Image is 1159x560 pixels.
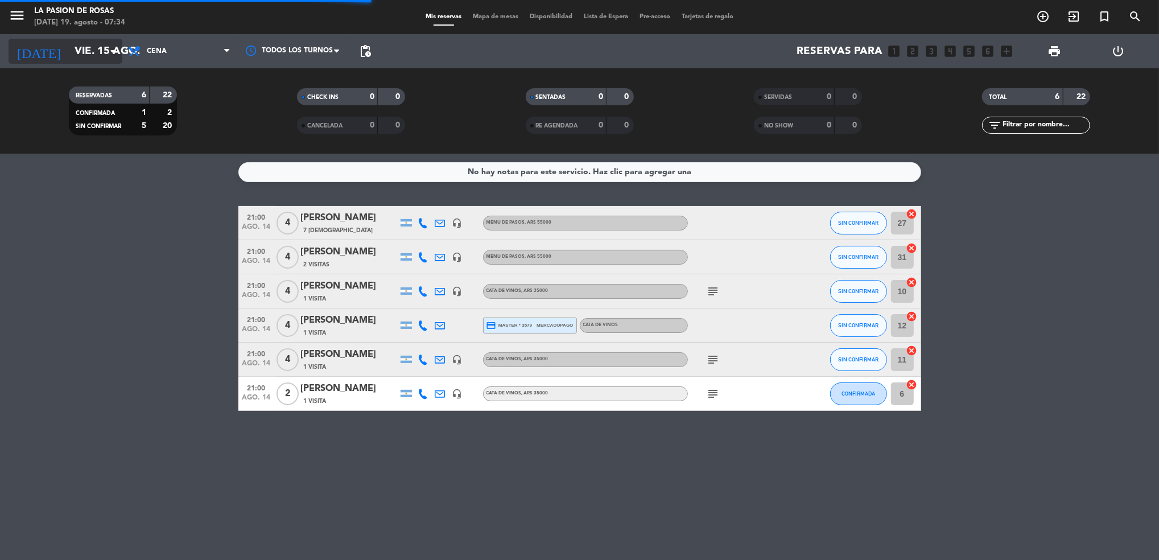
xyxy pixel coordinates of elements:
[304,328,327,337] span: 1 Visita
[304,226,373,235] span: 7 [DEMOGRAPHIC_DATA]
[764,123,793,129] span: NO SHOW
[301,347,398,362] div: [PERSON_NAME]
[599,121,603,129] strong: 0
[1076,93,1088,101] strong: 22
[906,345,918,356] i: cancel
[827,121,831,129] strong: 0
[307,123,343,129] span: CANCELADA
[277,280,299,303] span: 4
[301,381,398,396] div: [PERSON_NAME]
[830,382,887,405] button: CONFIRMADA
[301,245,398,260] div: [PERSON_NAME]
[624,93,631,101] strong: 0
[989,94,1007,100] span: TOTAL
[163,91,174,99] strong: 22
[396,93,403,101] strong: 0
[707,353,720,367] i: subject
[142,122,146,130] strong: 5
[578,14,634,20] span: Lista de Espera
[906,379,918,390] i: cancel
[906,311,918,322] i: cancel
[522,391,548,396] span: , ARS 35000
[452,355,463,365] i: headset_mic
[76,110,115,116] span: CONFIRMADA
[242,326,271,339] span: ago. 14
[242,347,271,360] span: 21:00
[838,322,878,328] span: SIN CONFIRMAR
[1036,10,1050,23] i: add_circle_outline
[707,285,720,298] i: subject
[1047,44,1061,58] span: print
[486,391,548,396] span: CATA DE VINOS
[242,360,271,373] span: ago. 14
[358,44,372,58] span: pending_actions
[76,93,112,98] span: RESERVADAS
[707,387,720,401] i: subject
[486,289,548,293] span: CATA DE VINOS
[304,260,330,269] span: 2 Visitas
[452,286,463,297] i: headset_mic
[370,93,374,101] strong: 0
[301,211,398,225] div: [PERSON_NAME]
[142,109,146,117] strong: 1
[906,277,918,288] i: cancel
[242,257,271,270] span: ago. 14
[396,121,403,129] strong: 0
[277,246,299,269] span: 4
[301,313,398,328] div: [PERSON_NAME]
[634,14,676,20] span: Pre-acceso
[147,47,167,55] span: Cena
[943,44,958,59] i: looks_4
[830,280,887,303] button: SIN CONFIRMAR
[827,93,831,101] strong: 0
[536,123,578,129] span: RE AGENDADA
[830,348,887,371] button: SIN CONFIRMAR
[925,44,939,59] i: looks_3
[522,289,548,293] span: , ARS 35000
[525,254,552,259] span: , ARS 55000
[906,44,921,59] i: looks_two
[838,254,878,260] span: SIN CONFIRMAR
[838,288,878,294] span: SIN CONFIRMAR
[486,220,552,225] span: MENU DE PASOS
[452,218,463,228] i: headset_mic
[1086,34,1150,68] div: LOG OUT
[304,294,327,303] span: 1 Visita
[536,94,566,100] span: SENTADAS
[167,109,174,117] strong: 2
[1067,10,1080,23] i: exit_to_app
[242,381,271,394] span: 21:00
[277,314,299,337] span: 4
[9,39,69,64] i: [DATE]
[583,323,618,327] span: CATA DE VINOS
[242,210,271,223] span: 21:00
[988,118,1001,132] i: filter_list
[452,252,463,262] i: headset_mic
[599,93,603,101] strong: 0
[962,44,977,59] i: looks_5
[163,122,174,130] strong: 20
[838,220,878,226] span: SIN CONFIRMAR
[277,212,299,234] span: 4
[242,291,271,304] span: ago. 14
[830,212,887,234] button: SIN CONFIRMAR
[242,278,271,291] span: 21:00
[852,121,859,129] strong: 0
[1055,93,1060,101] strong: 6
[9,7,26,28] button: menu
[370,121,374,129] strong: 0
[838,356,878,363] span: SIN CONFIRMAR
[676,14,739,20] span: Tarjetas de regalo
[1128,10,1142,23] i: search
[486,357,548,361] span: CATA DE VINOS
[242,312,271,326] span: 21:00
[842,390,875,397] span: CONFIRMADA
[906,242,918,254] i: cancel
[34,6,125,17] div: La Pasion de Rosas
[486,320,497,331] i: credit_card
[467,14,524,20] span: Mapa de mesas
[277,382,299,405] span: 2
[764,94,792,100] span: SERVIDAS
[304,397,327,406] span: 1 Visita
[106,44,119,58] i: arrow_drop_down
